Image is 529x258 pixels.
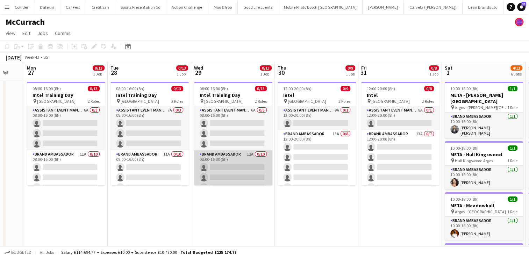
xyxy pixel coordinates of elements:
[194,82,272,185] app-job-card: 08:00-16:00 (8h)0/13Intel Training Day [GEOGRAPHIC_DATA]2 RolesAssistant Event Manager6A0/308:00-...
[110,106,189,150] app-card-role: Assistant Event Manager7A0/308:00-16:00 (8h)
[404,0,463,14] button: Carvela ([PERSON_NAME])
[445,166,523,189] app-card-role: Brand Ambassador1/110:00-18:00 (8h)[PERSON_NAME]
[60,0,86,14] button: Car Fest
[508,86,517,91] span: 1/1
[445,65,452,71] span: Sat
[6,30,15,36] span: View
[38,250,55,255] span: All jobs
[424,86,434,91] span: 0/8
[260,65,272,71] span: 0/13
[61,250,236,255] div: Salary £114 694.77 + Expenses £10.00 + Subsistence £10 470.00 =
[110,65,119,71] span: Tue
[52,29,73,38] a: Comms
[3,249,33,256] button: Budgeted
[345,65,355,71] span: 0/9
[93,65,105,71] span: 0/13
[93,71,104,77] div: 1 Job
[338,99,350,104] span: 2 Roles
[176,65,188,71] span: 0/13
[35,29,51,38] a: Jobs
[277,69,286,77] span: 30
[27,82,105,185] div: 08:00-16:00 (8h)0/13Intel Training Day [GEOGRAPHIC_DATA]2 RolesAssistant Event Manager6A0/308:00-...
[445,217,523,241] app-card-role: Brand Ambassador1/110:00-18:00 (8h)[PERSON_NAME]
[255,99,267,104] span: 2 Roles
[455,209,506,214] span: Argos - [GEOGRAPHIC_DATA]
[341,86,350,91] span: 0/9
[360,69,367,77] span: 31
[450,196,479,202] span: 10:00-18:00 (8h)
[23,55,41,60] span: Week 43
[110,82,189,185] app-job-card: 08:00-16:00 (8h)0/13Intel Training Day [GEOGRAPHIC_DATA]2 RolesAssistant Event Manager7A0/308:00-...
[278,106,356,130] app-card-role: Assistant Event Manager9A0/112:00-20:00 (8h)
[193,69,203,77] span: 29
[445,202,523,209] h3: META - Meadowhall
[200,86,228,91] span: 08:00-16:00 (8h)
[20,29,33,38] a: Edit
[26,69,36,77] span: 27
[88,99,100,104] span: 2 Roles
[517,3,526,11] a: 11
[115,0,166,14] button: Sports Presentation Co
[429,71,438,77] div: 1 Job
[260,71,271,77] div: 1 Job
[208,0,238,14] button: Moo & Goo
[361,106,439,130] app-card-role: Assistant Event Manager8A0/112:00-20:00 (8h)
[34,0,60,14] button: Datekin
[278,82,356,185] app-job-card: 12:00-20:00 (8h)0/9Intel [GEOGRAPHIC_DATA]2 RolesAssistant Event Manager9A0/112:00-20:00 (8h) Bra...
[510,65,522,71] span: 4/13
[180,250,236,255] span: Total Budgeted £125 174.77
[455,105,507,110] span: Argos - [PERSON_NAME][GEOGRAPHIC_DATA]
[22,30,30,36] span: Edit
[166,0,208,14] button: Action Challenge
[507,209,517,214] span: 1 Role
[194,92,272,98] h3: Intel Training Day
[6,54,22,61] div: [DATE]
[27,65,36,71] span: Mon
[3,29,18,38] a: View
[194,65,203,71] span: Wed
[444,69,452,77] span: 1
[27,106,105,150] app-card-role: Assistant Event Manager6A0/308:00-16:00 (8h)
[171,86,183,91] span: 0/13
[283,86,312,91] span: 12:00-20:00 (8h)
[6,17,45,27] h1: McCurrach
[278,92,356,98] h3: Intel
[445,151,523,158] h3: META - Hull Kingswood
[371,99,410,104] span: [GEOGRAPHIC_DATA]
[455,158,493,163] span: Hull Kingswood Argos
[11,250,31,255] span: Budgeted
[116,86,144,91] span: 08:00-16:00 (8h)
[37,99,76,104] span: [GEOGRAPHIC_DATA]
[278,0,363,14] button: Mobile Photo Booth [GEOGRAPHIC_DATA]
[238,0,278,14] button: Good Life Events
[445,192,523,241] app-job-card: 10:00-18:00 (8h)1/1META - Meadowhall Argos - [GEOGRAPHIC_DATA]1 RoleBrand Ambassador1/110:00-18:0...
[450,86,479,91] span: 10:00-18:00 (8h)
[255,86,267,91] span: 0/13
[278,130,356,225] app-card-role: Brand Ambassador13A0/812:00-20:00 (8h)
[361,82,439,185] app-job-card: 12:00-20:00 (8h)0/8Intel [GEOGRAPHIC_DATA]2 RolesAssistant Event Manager8A0/112:00-20:00 (8h) Bra...
[194,106,272,150] app-card-role: Assistant Event Manager6A0/308:00-16:00 (8h)
[278,65,286,71] span: Thu
[521,2,526,6] span: 11
[429,65,439,71] span: 0/8
[27,92,105,98] h3: Intel Training Day
[110,92,189,98] h3: Intel Training Day
[363,0,404,14] button: [PERSON_NAME]
[511,71,522,77] div: 6 Jobs
[361,130,439,215] app-card-role: Brand Ambassador13A0/712:00-20:00 (8h)
[445,82,523,138] app-job-card: 10:00-18:00 (8h)1/1META - [PERSON_NAME][GEOGRAPHIC_DATA] Argos - [PERSON_NAME][GEOGRAPHIC_DATA]1 ...
[43,55,50,60] div: BST
[177,71,188,77] div: 1 Job
[288,99,326,104] span: [GEOGRAPHIC_DATA]
[86,0,115,14] button: Creatisan
[37,30,48,36] span: Jobs
[445,141,523,189] app-job-card: 10:00-18:00 (8h)1/1META - Hull Kingswood Hull Kingswood Argos1 RoleBrand Ambassador1/110:00-18:00...
[463,0,503,14] button: Lean Brands Ltd
[55,30,71,36] span: Comms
